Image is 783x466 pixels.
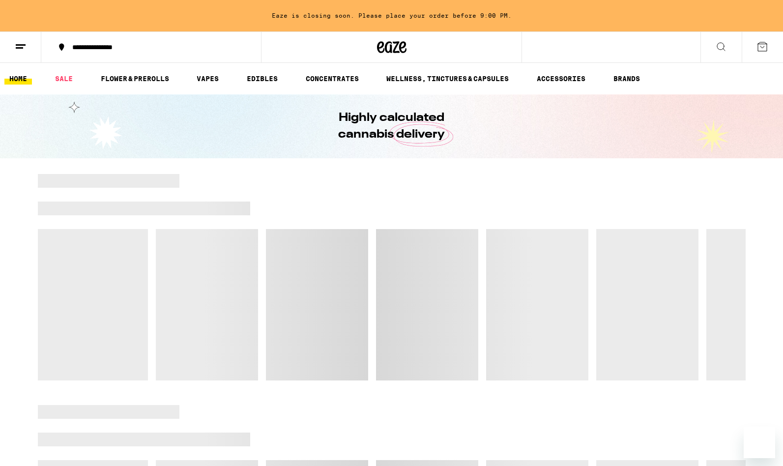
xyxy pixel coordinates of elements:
[192,73,224,85] a: VAPES
[242,73,283,85] a: EDIBLES
[50,73,78,85] a: SALE
[609,73,645,85] a: BRANDS
[744,427,775,458] iframe: Button to launch messaging window
[311,110,473,143] h1: Highly calculated cannabis delivery
[96,73,174,85] a: FLOWER & PREROLLS
[4,73,32,85] a: HOME
[381,73,514,85] a: WELLNESS, TINCTURES & CAPSULES
[301,73,364,85] a: CONCENTRATES
[532,73,590,85] a: ACCESSORIES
